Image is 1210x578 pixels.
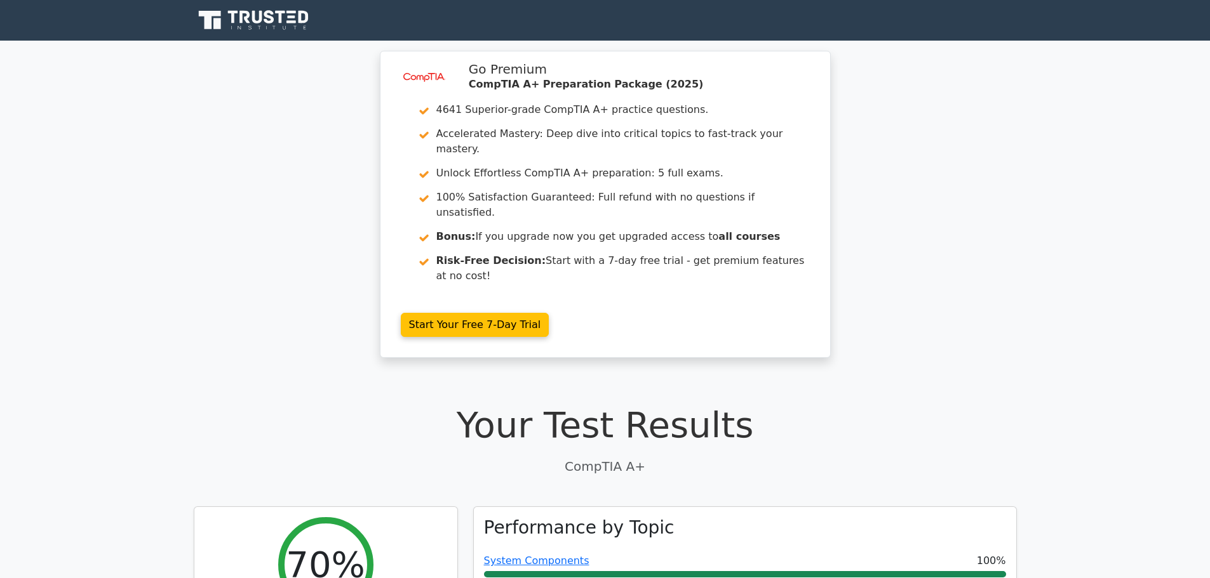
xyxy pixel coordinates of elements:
[484,555,589,567] a: System Components
[401,313,549,337] a: Start Your Free 7-Day Trial
[977,553,1006,568] span: 100%
[484,517,675,539] h3: Performance by Topic
[194,457,1017,476] p: CompTIA A+
[194,404,1017,446] h1: Your Test Results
